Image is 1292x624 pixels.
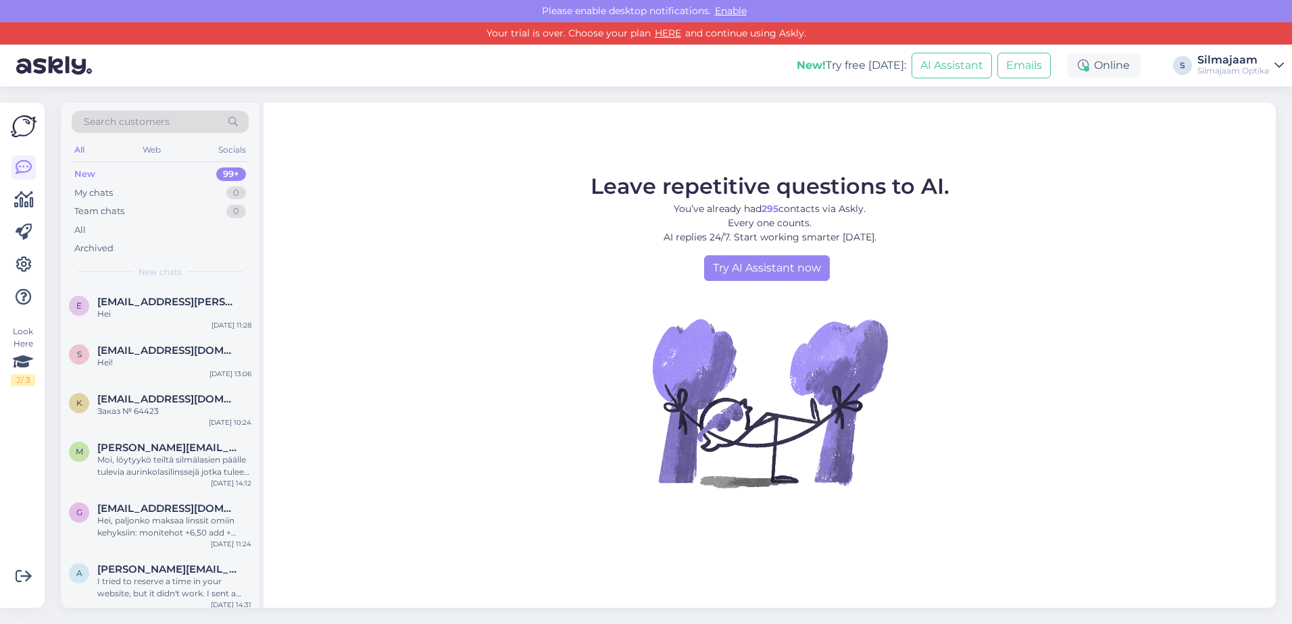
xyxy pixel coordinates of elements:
[1197,66,1269,76] div: Silmajaam Optika
[1173,56,1192,75] div: S
[711,5,751,17] span: Enable
[74,242,114,255] div: Archived
[140,141,164,159] div: Web
[97,308,251,320] div: Hei
[226,205,246,218] div: 0
[74,186,113,200] div: My chats
[11,113,36,139] img: Askly Logo
[76,398,82,408] span: k
[84,115,170,129] span: Search customers
[209,417,251,427] div: [DATE] 10:24
[97,344,238,357] span: suvi.karala@gmail.com
[704,255,830,281] a: Try AI Assistant now
[77,349,82,359] span: s
[97,515,251,539] div: Hei, paljonko maksaa linssit omiin kehyksiin: monitehot +6,50 add + 2,50, myös aurinko linssit sa...
[97,442,238,454] span: mikko.kupiainen@hotmail.com
[797,59,826,72] b: New!
[72,141,87,159] div: All
[997,53,1051,78] button: Emails
[97,454,251,478] div: Moi, löytyykö teiltä silmälasien päälle tulevia aurinkolasilinssejä jotka tulee clipsillä kiinni ...
[74,205,124,218] div: Team chats
[648,281,891,524] img: No Chat active
[591,202,949,244] p: You’ve already had contacts via Askly. Every one counts. AI replies 24/7. Start working smarter [...
[912,53,992,78] button: AI Assistant
[97,296,238,308] span: Eija.Juhola-al-juboori@pori.fi
[76,568,82,578] span: a
[209,369,251,379] div: [DATE] 13:06
[226,186,246,200] div: 0
[211,600,251,610] div: [DATE] 14:31
[97,393,238,405] span: kamilla.kaskirova@gmail.com
[211,478,251,488] div: [DATE] 14:12
[97,405,251,417] div: Заказ № 64423
[11,326,35,386] div: Look Here
[74,224,86,237] div: All
[97,575,251,600] div: I tried to reserve a time in your website, but it didn't work. I sent a message instead. [PERSON_...
[76,446,83,457] span: m
[11,374,35,386] div: 2 / 3
[216,141,249,159] div: Socials
[212,320,251,330] div: [DATE] 11:28
[651,27,685,39] a: HERE
[591,173,949,199] span: Leave repetitive questions to AI.
[762,203,778,215] b: 295
[74,167,95,181] div: New
[1067,53,1141,78] div: Online
[97,563,238,575] span: adrian.monge.monge@gmail.com
[1197,55,1284,76] a: SilmajaamSilmajaam Optika
[76,507,82,517] span: g
[76,301,82,311] span: E
[97,502,238,515] span: galvaini@icloud.com
[797,57,906,74] div: Try free [DATE]:
[97,357,251,369] div: Hei!
[216,167,246,181] div: 99+
[139,266,182,278] span: New chats
[1197,55,1269,66] div: Silmajaam
[211,539,251,549] div: [DATE] 11:24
